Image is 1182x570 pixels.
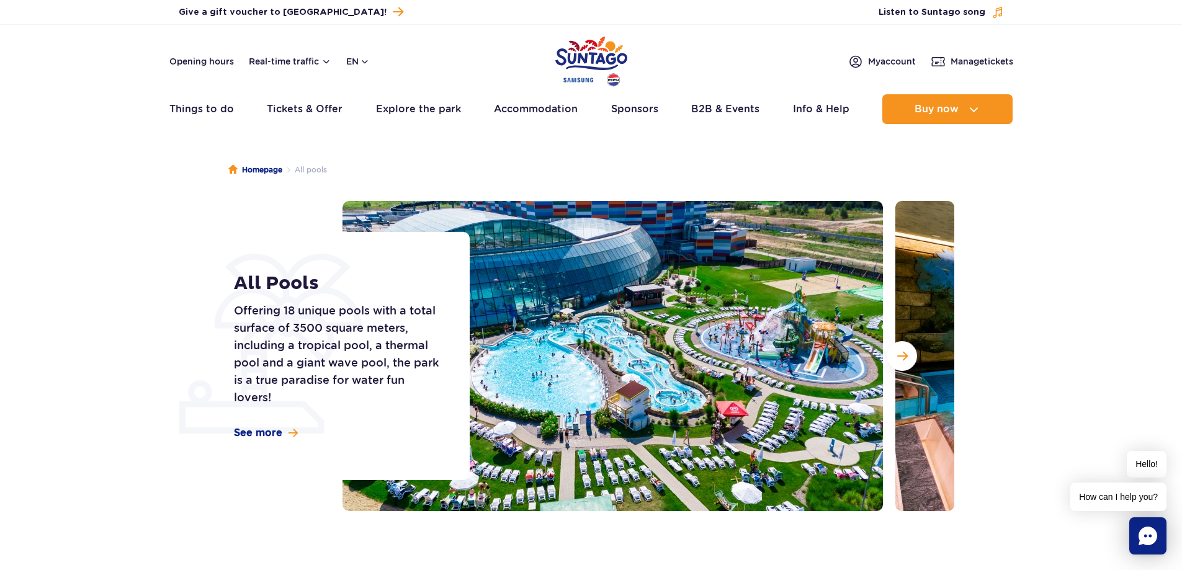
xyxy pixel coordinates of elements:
span: Listen to Suntago song [879,6,985,19]
span: Buy now [915,104,959,115]
span: See more [234,426,282,440]
h1: All Pools [234,272,442,295]
a: Tickets & Offer [267,94,343,124]
img: Outdoor section of Suntago, with pools and slides, surrounded by sunbeds and greenery [343,201,883,511]
a: Park of Poland [555,31,627,88]
span: How can I help you? [1070,483,1166,511]
a: Accommodation [494,94,578,124]
a: Give a gift voucher to [GEOGRAPHIC_DATA]! [179,4,403,20]
a: Info & Help [793,94,849,124]
span: Give a gift voucher to [GEOGRAPHIC_DATA]! [179,6,387,19]
button: Listen to Suntago song [879,6,1004,19]
button: en [346,55,370,68]
span: My account [868,55,916,68]
button: Next slide [887,341,917,371]
button: Real-time traffic [249,56,331,66]
li: All pools [282,164,327,176]
a: Sponsors [611,94,658,124]
a: Explore the park [376,94,461,124]
button: Buy now [882,94,1013,124]
a: Myaccount [848,54,916,69]
a: Homepage [228,164,282,176]
a: Managetickets [931,54,1013,69]
div: Chat [1129,517,1166,554]
a: See more [234,426,298,440]
a: Opening hours [169,55,234,68]
a: Things to do [169,94,234,124]
a: B2B & Events [691,94,759,124]
span: Manage tickets [951,55,1013,68]
p: Offering 18 unique pools with a total surface of 3500 square meters, including a tropical pool, a... [234,302,442,406]
span: Hello! [1127,451,1166,478]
